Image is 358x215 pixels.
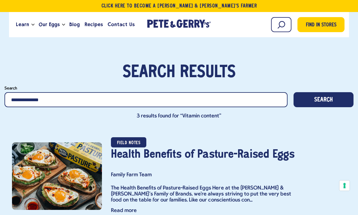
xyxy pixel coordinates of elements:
label: Search [4,85,354,92]
a: Our Eggs [36,17,62,33]
span: Blog [69,21,80,28]
span: Contact Us [108,21,134,28]
input: Search [271,17,291,32]
span: Recipes [85,21,103,28]
a: Health Benefits of Pasture-Raised Eggs [111,149,294,160]
span: Field notes [111,137,147,147]
span: Our Eggs [39,21,60,28]
a: Blog [67,17,82,33]
a: Contact Us [105,17,137,33]
p: Family Farm Team [111,171,346,179]
a: Recipes [82,17,105,33]
a: Find in Stores [297,17,345,32]
button: Search [294,92,354,107]
a: Learn [13,17,31,33]
button: Your consent preferences for tracking technologies [339,180,350,191]
button: Open the dropdown menu for Learn [31,24,34,26]
button: Open the dropdown menu for Our Eggs [62,24,65,26]
p: 3 results found for “Vitamin content” [4,112,354,120]
span: Find in Stores [306,21,336,29]
span: Learn [16,21,29,28]
h1: Search results [4,64,354,82]
div: The Health Benefits of Pasture-Raised Eggs Here at the [PERSON_NAME] & [PERSON_NAME]'s Family of ... [111,185,299,203]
